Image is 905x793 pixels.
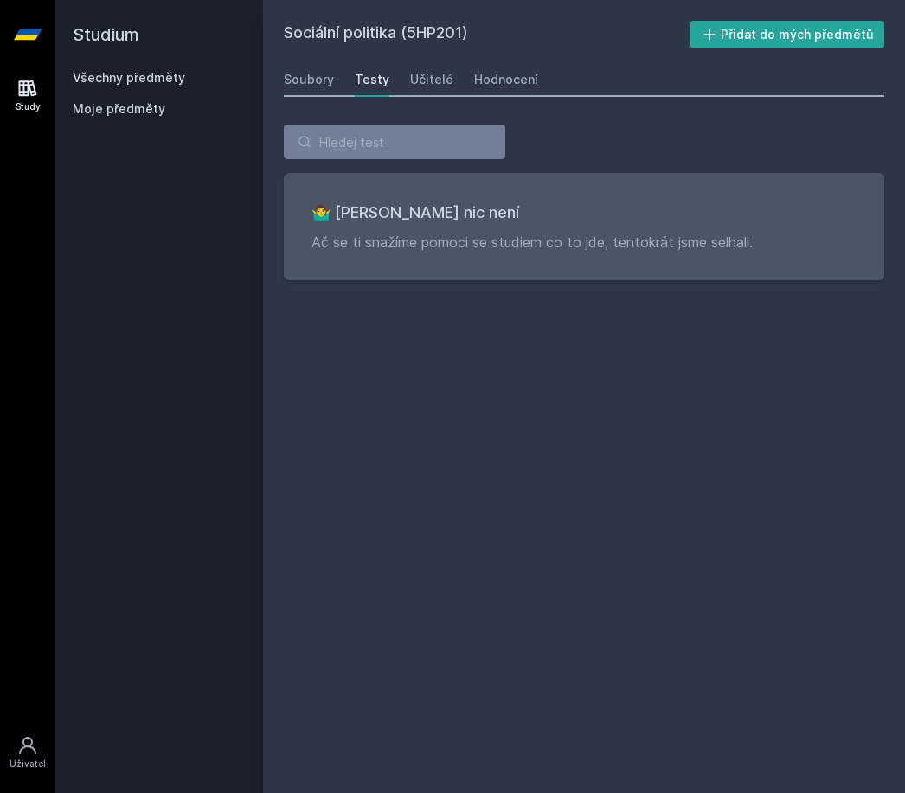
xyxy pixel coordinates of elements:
a: Soubory [284,62,334,97]
input: Hledej test [284,125,505,159]
div: Study [16,100,41,113]
div: Soubory [284,71,334,88]
span: Moje předměty [73,100,165,118]
h2: Sociální politika (5HP201) [284,21,690,48]
a: Učitelé [410,62,453,97]
button: Přidat do mých předmětů [690,21,885,48]
div: Hodnocení [474,71,538,88]
a: Hodnocení [474,62,538,97]
p: Ač se ti snažíme pomoci se studiem co to jde, tentokrát jsme selhali. [311,232,857,253]
h3: 🤷‍♂️ [PERSON_NAME] nic není [311,201,857,225]
div: Testy [355,71,389,88]
a: Všechny předměty [73,70,185,85]
div: Učitelé [410,71,453,88]
div: Uživatel [10,758,46,771]
a: Testy [355,62,389,97]
a: Uživatel [3,726,52,779]
a: Study [3,69,52,122]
